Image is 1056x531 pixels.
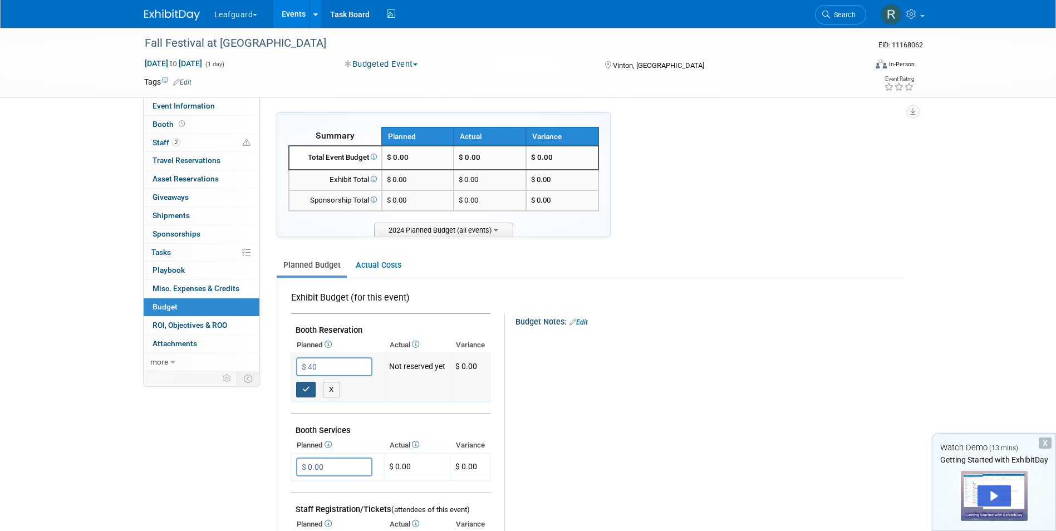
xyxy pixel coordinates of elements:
span: $ 0.00 [531,175,551,184]
div: Watch Demo [932,442,1055,454]
a: Search [815,5,866,24]
td: Booth Reservation [291,314,490,338]
span: $ 0.00 [387,153,409,161]
th: Planned [382,127,454,146]
a: Budget [144,298,259,316]
span: Giveaways [153,193,189,201]
span: Travel Reservations [153,156,220,165]
td: $ 0.00 [384,454,450,481]
a: Misc. Expenses & Credits [144,280,259,298]
td: $ 0.00 [454,190,526,211]
a: Playbook [144,262,259,279]
img: ExhibitDay [144,9,200,21]
span: Attachments [153,339,197,348]
a: Asset Reservations [144,170,259,188]
a: Attachments [144,335,259,353]
a: Sponsorships [144,225,259,243]
span: $ 0.00 [531,153,553,161]
img: Robert Howard [881,4,902,25]
th: Actual [384,437,450,453]
th: Variance [450,337,490,353]
td: Booth Services [291,414,490,438]
span: more [150,357,168,366]
div: Sponsorship Total [294,195,377,206]
a: Actual Costs [349,255,407,276]
th: Variance [450,437,490,453]
div: Fall Festival at [GEOGRAPHIC_DATA] [141,33,849,53]
div: Exhibit Total [294,175,377,185]
span: $ 0.00 [387,175,406,184]
span: Playbook [153,265,185,274]
span: Summary [316,130,355,141]
th: Planned [291,437,384,453]
div: Dismiss [1039,437,1052,449]
span: Misc. Expenses & Credits [153,284,239,293]
span: (13 mins) [989,444,1018,452]
span: Staff [153,138,180,147]
span: Budget [153,302,178,311]
span: Sponsorships [153,229,200,238]
div: In-Person [888,60,915,68]
th: Actual [384,337,450,353]
span: Booth [153,120,187,129]
span: 2024 Planned Budget (all events) [374,223,513,237]
td: $ 0.00 [454,146,526,170]
span: 2 [172,138,180,146]
td: Toggle Event Tabs [237,371,259,386]
a: more [144,353,259,371]
td: Staff Registration/Tickets [291,493,490,517]
td: $ 0.00 [454,170,526,190]
a: Booth [144,116,259,134]
span: ROI, Objectives & ROO [153,321,227,330]
a: Edit [569,318,588,326]
span: Tasks [151,248,171,257]
a: Shipments [144,207,259,225]
span: Potential Scheduling Conflict -- at least one attendee is tagged in another overlapping event. [243,138,251,148]
a: Travel Reservations [144,152,259,170]
td: Tags [144,76,191,87]
th: Planned [291,337,384,353]
span: Shipments [153,211,190,220]
span: Event ID: 11168062 [878,41,923,49]
span: to [168,59,179,68]
span: $ 0.00 [455,462,477,471]
span: $ 0.00 [387,196,406,204]
button: X [323,382,340,397]
td: Not reserved yet [384,353,450,402]
button: Budgeted Event [341,58,422,70]
div: Event Rating [884,76,914,82]
span: Search [830,11,856,19]
span: $ 0.00 [455,362,477,371]
a: Tasks [144,244,259,262]
th: Variance [526,127,598,146]
div: Budget Notes: [515,313,903,328]
a: Staff2 [144,134,259,152]
span: Event Information [153,101,215,110]
a: Event Information [144,97,259,115]
span: Booth not reserved yet [176,120,187,128]
span: Vinton, [GEOGRAPHIC_DATA] [613,61,704,70]
td: Personalize Event Tab Strip [218,371,237,386]
th: Actual [454,127,526,146]
span: [DATE] [DATE] [144,58,203,68]
div: Event Format [800,58,915,75]
div: Getting Started with ExhibitDay [932,454,1055,465]
a: Giveaways [144,189,259,206]
a: ROI, Objectives & ROO [144,317,259,335]
a: Planned Budget [277,255,347,276]
span: Asset Reservations [153,174,219,183]
img: Format-Inperson.png [876,60,887,68]
a: Edit [173,78,191,86]
div: Exhibit Budget (for this event) [291,292,486,310]
span: $ 0.00 [531,196,551,204]
span: (attendees of this event) [391,505,470,514]
div: Play [978,485,1011,507]
div: Total Event Budget [294,153,377,163]
span: (1 day) [204,61,224,68]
